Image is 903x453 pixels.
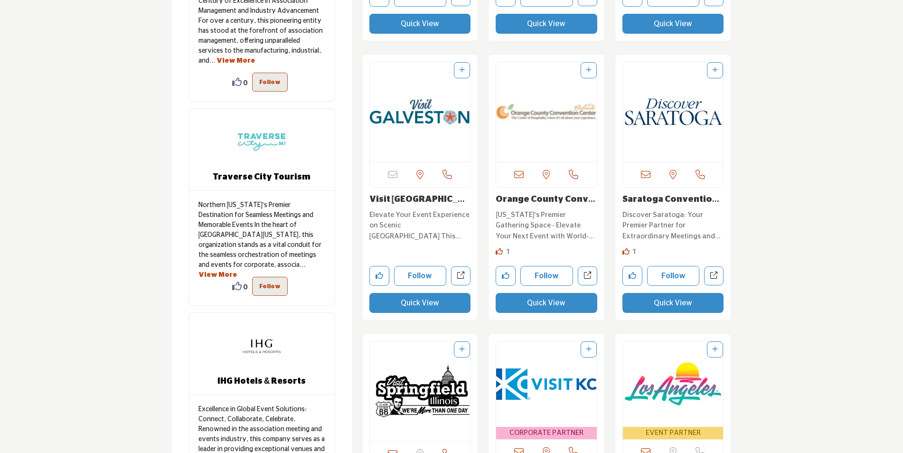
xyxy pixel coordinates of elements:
[216,57,255,64] a: View More
[198,272,237,278] a: View More
[496,195,595,214] a: Orange County Conven...
[622,293,724,313] button: Quick View
[370,341,470,441] img: Visit Springfield Illinois
[369,208,471,242] a: Elevate Your Event Experience on Scenic [GEOGRAPHIC_DATA] This organization is a key player in th...
[370,62,470,162] a: Open Listing in new tab
[712,346,718,353] a: Add To List
[496,210,597,242] p: [US_STATE]'s Premier Gathering Space - Elevate Your Next Event with World-Class Facilities and Un...
[496,266,516,286] button: Like company
[506,248,510,255] span: 1
[623,62,724,162] img: Saratoga Convention and Tourism Bureau
[451,266,470,286] a: Open visit-galveston in new tab
[213,173,310,181] a: Traverse City Tourism
[704,266,724,286] a: Open discover-saratoga in new tab
[459,346,465,353] a: Add To List
[252,277,288,296] button: Follow
[496,293,597,313] button: Quick View
[586,346,592,353] a: Add To List
[578,266,597,286] a: Open orange-county-convention-center in new tab
[622,266,642,286] button: Like company
[369,14,471,34] button: Quick View
[586,67,592,74] a: Add To List
[625,428,722,439] span: EVENT PARTNER
[496,195,597,205] h3: Orange County Convention Center
[496,62,597,162] img: Orange County Convention Center
[498,428,595,439] span: CORPORATE PARTNER
[712,67,718,74] a: Add To List
[622,14,724,34] button: Quick View
[622,248,630,255] i: Like
[496,248,503,255] i: Like
[238,118,285,166] img: Traverse City Tourism
[369,293,471,313] button: Quick View
[369,266,389,286] button: Like company
[300,262,305,268] span: ...
[244,282,247,292] span: 0
[647,266,700,286] button: Follow
[369,195,465,214] a: Visit [GEOGRAPHIC_DATA]
[496,62,597,162] a: Open Listing in new tab
[623,341,724,440] a: Open Listing in new tab
[622,210,724,242] p: Discover Saratoga: Your Premier Partner for Extraordinary Meetings and Events Within the vibrant ...
[632,248,637,255] span: 1
[496,208,597,242] a: [US_STATE]'s Premier Gathering Space - Elevate Your Next Event with World-Class Facilities and Un...
[244,77,247,87] span: 0
[496,14,597,34] button: Quick View
[259,281,281,292] p: Follow
[496,341,597,440] a: Open Listing in new tab
[209,57,215,64] span: ...
[496,341,597,427] img: Visit KC
[623,62,724,162] a: Open Listing in new tab
[238,322,285,370] img: IHG Hotels & Resorts
[252,73,288,92] button: Follow
[622,195,724,205] h3: Saratoga Convention and Tourism Bureau
[370,62,470,162] img: Visit Galveston
[622,208,724,242] a: Discover Saratoga: Your Premier Partner for Extraordinary Meetings and Events Within the vibrant ...
[459,67,465,74] a: Add To List
[217,377,306,386] a: IHG Hotels & Resorts
[369,195,471,205] h3: Visit Galveston
[369,210,471,242] p: Elevate Your Event Experience on Scenic [GEOGRAPHIC_DATA] This organization is a key player in th...
[622,195,719,214] a: Saratoga Convention ...
[520,266,573,286] button: Follow
[259,76,281,88] p: Follow
[198,200,325,270] p: Northern [US_STATE]'s Premier Destination for Seamless Meetings and Memorable Events In the heart...
[623,341,724,427] img: Los Angeles Tourism and Convention Board
[394,266,447,286] button: Follow
[370,341,470,441] a: Open Listing in new tab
